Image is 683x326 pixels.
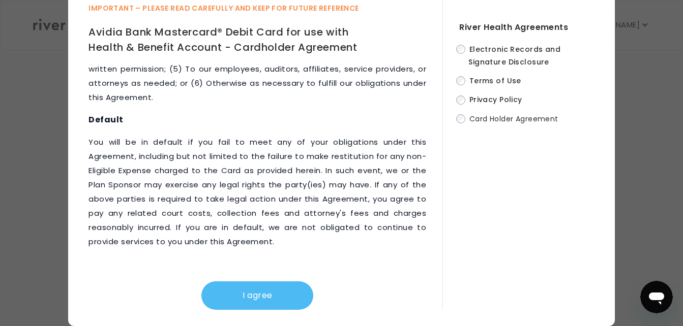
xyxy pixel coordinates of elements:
[88,2,442,14] p: IMPORTANT – PLEASE READ CAREFULLY AND KEEP FOR FUTURE REFERENCE
[201,281,313,310] button: I agree
[469,114,558,124] span: Card Holder Agreement
[459,20,594,35] h4: River Health Agreements
[640,281,673,313] iframe: Button to launch messaging window
[88,24,372,55] h1: Avidia Bank Mastercard® Debit Card for use with Health & Benefit Account - Cardholder Agreement
[469,76,521,86] span: Terms of Use
[469,95,522,105] span: Privacy Policy
[88,113,426,127] h3: Default
[88,135,426,249] p: You will be in default if you fail to meet any of your obligations under this Agreement, includin...
[468,44,560,67] span: Electronic Records and Signature Disclosure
